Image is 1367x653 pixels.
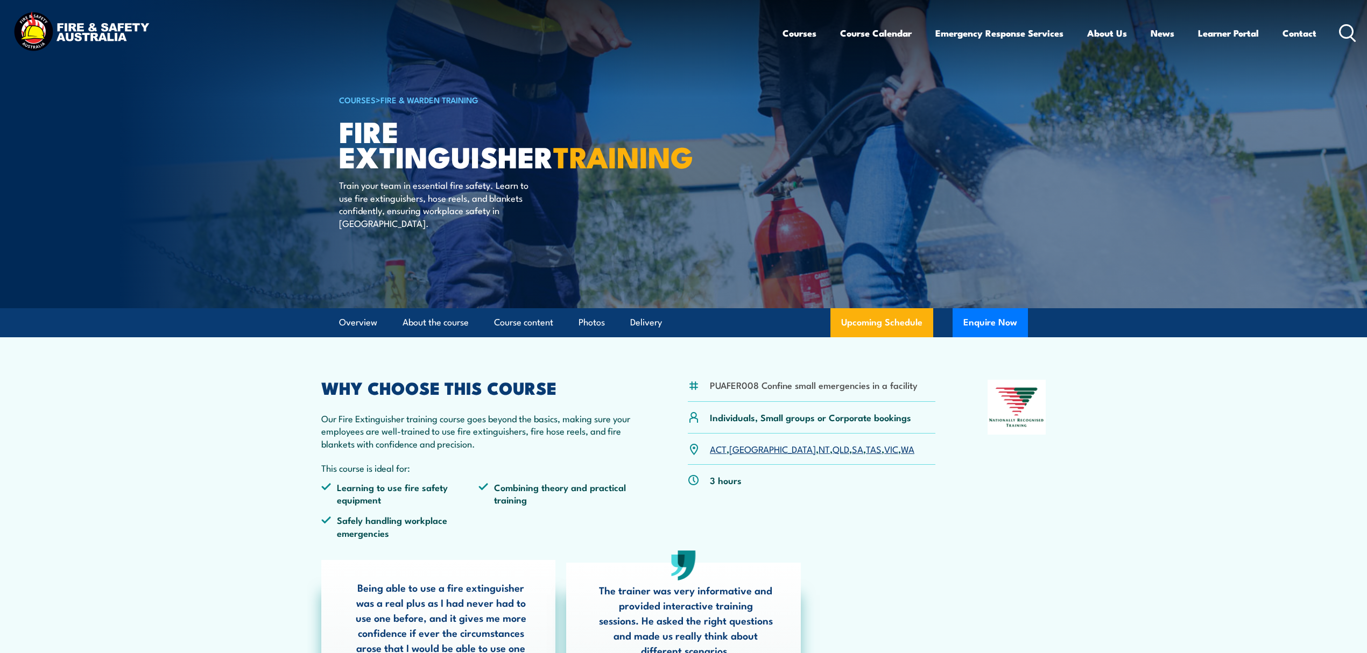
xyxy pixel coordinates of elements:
[710,443,914,455] p: , , , , , , ,
[783,19,816,47] a: Courses
[710,411,911,423] p: Individuals, Small groups or Corporate bookings
[901,442,914,455] a: WA
[630,308,662,337] a: Delivery
[321,514,478,539] li: Safely handling workplace emergencies
[852,442,863,455] a: SA
[710,442,727,455] a: ACT
[1087,19,1127,47] a: About Us
[339,118,605,168] h1: Fire Extinguisher
[321,462,636,474] p: This course is ideal for:
[339,93,605,106] h6: >
[339,308,377,337] a: Overview
[935,19,1063,47] a: Emergency Response Services
[321,380,636,395] h2: WHY CHOOSE THIS COURSE
[833,442,849,455] a: QLD
[988,380,1046,435] img: Nationally Recognised Training logo.
[819,442,830,455] a: NT
[321,412,636,450] p: Our Fire Extinguisher training course goes beyond the basics, making sure your employees are well...
[866,442,882,455] a: TAS
[884,442,898,455] a: VIC
[339,179,535,229] p: Train your team in essential fire safety. Learn to use fire extinguishers, hose reels, and blanke...
[1151,19,1174,47] a: News
[380,94,478,105] a: Fire & Warden Training
[321,481,478,506] li: Learning to use fire safety equipment
[579,308,605,337] a: Photos
[403,308,469,337] a: About the course
[494,308,553,337] a: Course content
[1283,19,1316,47] a: Contact
[953,308,1028,337] button: Enquire Now
[339,94,376,105] a: COURSES
[710,474,742,486] p: 3 hours
[478,481,636,506] li: Combining theory and practical training
[729,442,816,455] a: [GEOGRAPHIC_DATA]
[830,308,933,337] a: Upcoming Schedule
[553,133,693,178] strong: TRAINING
[1198,19,1259,47] a: Learner Portal
[840,19,912,47] a: Course Calendar
[710,379,918,391] li: PUAFER008 Confine small emergencies in a facility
